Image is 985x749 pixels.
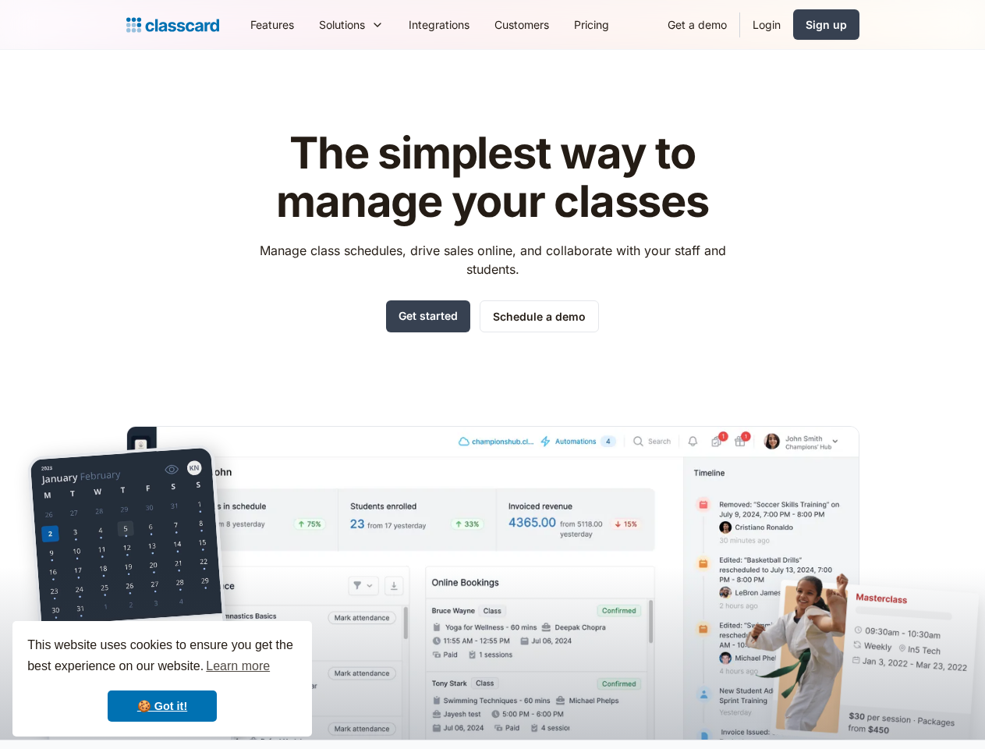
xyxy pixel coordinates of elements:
[319,16,365,33] div: Solutions
[482,7,562,42] a: Customers
[27,636,297,678] span: This website uses cookies to ensure you get the best experience on our website.
[740,7,793,42] a: Login
[126,14,219,36] a: home
[386,300,470,332] a: Get started
[204,655,272,678] a: learn more about cookies
[12,621,312,737] div: cookieconsent
[306,7,396,42] div: Solutions
[562,7,622,42] a: Pricing
[793,9,859,40] a: Sign up
[396,7,482,42] a: Integrations
[245,241,740,279] p: Manage class schedules, drive sales online, and collaborate with your staff and students.
[480,300,599,332] a: Schedule a demo
[245,130,740,225] h1: The simplest way to manage your classes
[238,7,306,42] a: Features
[655,7,739,42] a: Get a demo
[806,16,847,33] div: Sign up
[108,690,217,722] a: dismiss cookie message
